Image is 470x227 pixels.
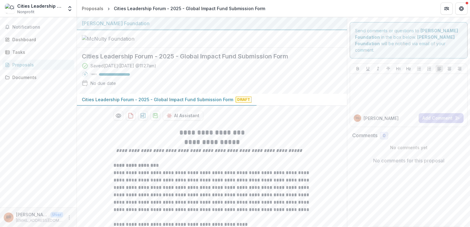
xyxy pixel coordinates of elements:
[405,65,412,72] button: Heading 2
[350,22,468,58] div: Send comments or questions to in the box below. will be notified via email of your comment.
[12,62,69,68] div: Proposals
[138,111,148,121] button: download-proposal
[114,111,123,121] button: Preview 04f8f3e0-0e45-4264-91e3-420f5e33c409-0.pdf
[90,80,116,86] div: No due date
[374,65,382,72] button: Italicize
[440,2,453,15] button: Partners
[2,60,74,70] a: Proposals
[150,111,160,121] button: download-proposal
[82,20,342,27] div: [PERSON_NAME] Foundation
[66,2,74,15] button: Open entity switcher
[126,111,136,121] button: download-proposal
[16,211,48,218] p: [PERSON_NAME] [PERSON_NAME]
[364,65,372,72] button: Underline
[395,65,402,72] button: Heading 1
[12,25,72,30] span: Notifications
[446,65,453,72] button: Align Center
[383,133,385,138] span: 0
[354,65,361,72] button: Bold
[2,22,74,32] button: Notifications
[364,115,399,121] p: [PERSON_NAME]
[2,47,74,57] a: Tasks
[456,65,463,72] button: Align Right
[66,214,73,221] button: More
[17,3,63,9] div: Cities Leadership Forum
[12,74,69,81] div: Documents
[455,2,468,15] button: Get Help
[12,49,69,55] div: Tasks
[352,133,377,138] h2: Comments
[79,4,106,13] a: Proposals
[16,218,63,223] p: [EMAIL_ADDRESS][DOMAIN_NAME]
[236,97,252,103] span: Draft
[373,157,444,164] p: No comments for this proposal
[50,212,63,217] p: User
[79,4,268,13] nav: breadcrumb
[90,72,97,77] p: 100 %
[356,117,359,120] div: BRUCE ROBERTSON BRUCE ROBERTSON
[2,72,74,82] a: Documents
[436,65,443,72] button: Align Left
[352,144,465,151] p: No comments yet
[82,96,233,103] p: Cities Leadership Forum - 2025 - Global Impact Fund Submission Form
[82,53,332,60] h2: Cities Leadership Forum - 2025 - Global Impact Fund Submission Form
[82,35,143,42] img: McNulty Foundation
[82,5,103,12] div: Proposals
[90,62,156,69] div: Saved [DATE] ( [DATE] @ 11:27am )
[5,4,15,14] img: Cities Leadership Forum
[163,111,203,121] button: AI Assistant
[384,65,392,72] button: Strike
[17,9,34,15] span: Nonprofit
[6,215,11,219] div: BRUCE ROBERTSON BRUCE ROBERTSON
[114,5,265,12] div: Cities Leadership Forum - 2025 - Global Impact Fund Submission Form
[12,36,69,43] div: Dashboard
[419,113,464,123] button: Add Comment
[2,34,74,45] a: Dashboard
[425,65,433,72] button: Ordered List
[415,65,423,72] button: Bullet List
